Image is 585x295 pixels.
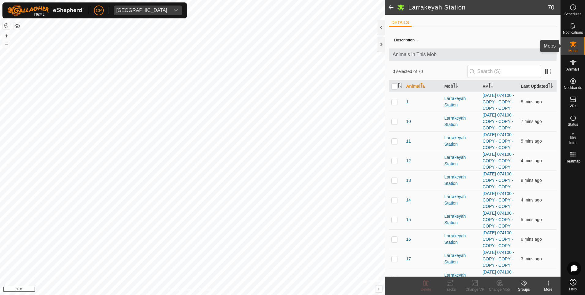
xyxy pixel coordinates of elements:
[521,256,542,261] span: 15 Aug 2025, 4:04 pm
[406,216,411,223] span: 15
[521,139,542,144] span: 15 Aug 2025, 4:03 pm
[444,193,478,206] div: Larrakeyah Station
[483,171,514,189] a: [DATE] 074100 - COPY - COPY - COPY - COPY
[568,49,577,53] span: Mobs
[483,113,514,130] a: [DATE] 074100 - COPY - COPY - COPY - COPY
[564,12,581,16] span: Schedules
[406,275,411,282] span: 18
[483,230,514,248] a: [DATE] 074100 - COPY - COPY - COPY - COPY
[444,154,478,167] div: Larrakeyah Station
[199,287,217,293] a: Contact Us
[394,38,415,42] label: Description
[375,285,382,292] button: i
[406,197,411,203] span: 14
[397,84,402,89] p-sorticon: Activate to sort
[444,174,478,187] div: Larrakeyah Station
[116,8,167,13] div: [GEOGRAPHIC_DATA]
[13,22,21,30] button: Map Layers
[7,5,84,16] img: Gallagher Logo
[96,7,102,14] span: CP
[569,104,576,108] span: VPs
[406,158,411,164] span: 12
[444,213,478,226] div: Larrakeyah Station
[3,32,10,40] button: +
[406,138,411,144] span: 11
[444,135,478,147] div: Larrakeyah Station
[444,115,478,128] div: Larrakeyah Station
[406,118,411,125] span: 10
[521,99,542,104] span: 15 Aug 2025, 3:59 pm
[518,80,557,92] th: Last Updated
[483,152,514,170] a: [DATE] 074100 - COPY - COPY - COPY - COPY
[536,287,561,292] div: More
[563,31,583,34] span: Notifications
[521,158,542,163] span: 15 Aug 2025, 4:04 pm
[168,287,191,293] a: Privacy Policy
[3,40,10,48] button: –
[444,95,478,108] div: Larrakeyah Station
[3,22,10,29] button: Reset Map
[389,19,411,27] li: DETAILS
[561,276,585,293] a: Help
[483,93,514,111] a: [DATE] 074100 - COPY - COPY - COPY - COPY
[548,84,553,89] p-sorticon: Activate to sort
[378,286,379,291] span: i
[521,119,542,124] span: 15 Aug 2025, 4:01 pm
[564,86,582,90] span: Neckbands
[521,217,542,222] span: 15 Aug 2025, 4:02 pm
[406,99,408,105] span: 1
[406,256,411,262] span: 17
[483,211,514,228] a: [DATE] 074100 - COPY - COPY - COPY - COPY
[548,3,554,12] span: 70
[480,80,518,92] th: VP
[566,67,579,71] span: Animals
[444,233,478,246] div: Larrakeyah Station
[444,272,478,285] div: Larrakeyah Station
[521,178,542,183] span: 15 Aug 2025, 4:00 pm
[521,237,542,242] span: 15 Aug 2025, 4:01 pm
[467,65,541,78] input: Search (S)
[569,287,577,291] span: Help
[404,80,442,92] th: Animal
[453,84,458,89] p-sorticon: Activate to sort
[483,191,514,209] a: [DATE] 074100 - COPY - COPY - COPY - COPY
[415,35,421,45] span: -
[408,4,547,11] h2: Larrakeyah Station
[463,287,487,292] div: Change VP
[420,84,425,89] p-sorticon: Activate to sort
[483,270,514,287] a: [DATE] 074100 - COPY - COPY - COPY - COPY
[442,80,480,92] th: Mob
[393,51,553,58] span: Animals in This Mob
[569,141,576,145] span: Infra
[483,250,514,268] a: [DATE] 074100 - COPY - COPY - COPY - COPY
[406,177,411,184] span: 13
[170,6,182,15] div: dropdown trigger
[406,236,411,243] span: 16
[487,287,512,292] div: Change Mob
[521,276,544,281] span: 15 Aug 2025, 3:55 pm
[488,84,493,89] p-sorticon: Activate to sort
[114,6,170,15] span: Manbulloo Station
[521,197,542,202] span: 15 Aug 2025, 4:04 pm
[393,68,467,75] span: 0 selected of 70
[438,287,463,292] div: Tracks
[421,287,431,292] span: Delete
[444,252,478,265] div: Larrakeyah Station
[565,159,580,163] span: Heatmap
[483,132,514,150] a: [DATE] 074100 - COPY - COPY - COPY - COPY
[568,123,578,126] span: Status
[512,287,536,292] div: Groups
